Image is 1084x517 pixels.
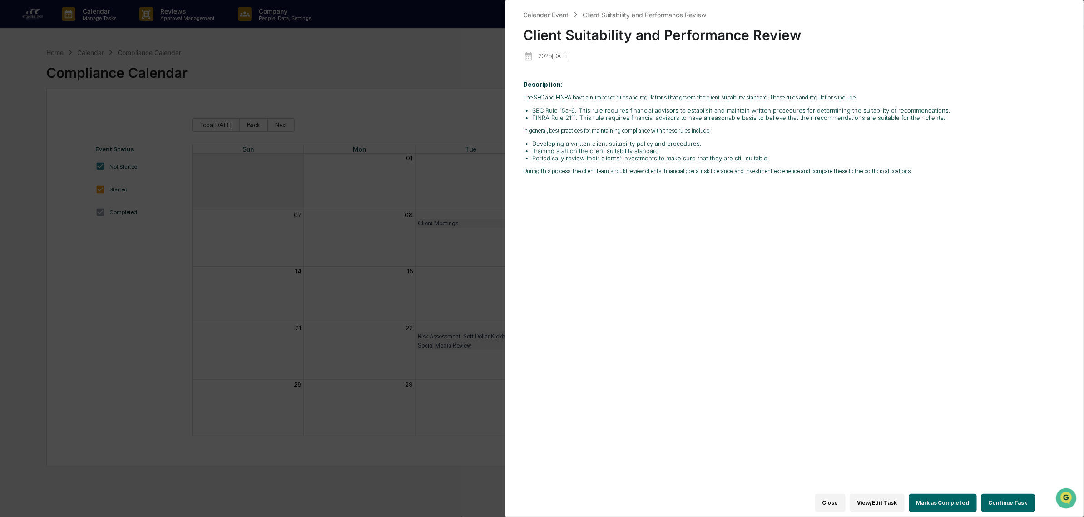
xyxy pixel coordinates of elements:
button: Close [815,494,846,512]
a: 🔎Data Lookup [5,128,61,144]
div: Client Suitability and Performance Review [524,20,1066,43]
button: Start new chat [154,72,165,83]
div: Client Suitability and Performance Review [583,11,707,19]
div: 🔎 [9,133,16,140]
li: Developing a written client suitability policy and procedures. [533,140,1066,147]
b: Description: [524,81,563,88]
p: In general, best practices for maintaining compliance with these rules include: [524,127,1066,134]
span: Attestations [75,114,113,124]
span: Data Lookup [18,132,57,141]
li: SEC Rule 15a-6. This rule requires financial advisors to establish and maintain written procedure... [533,107,1066,114]
div: Start new chat [31,70,149,79]
div: 🖐️ [9,115,16,123]
span: Preclearance [18,114,59,124]
p: 2025[DATE] [538,53,569,60]
button: View/Edit Task [850,494,905,512]
p: How can we help? [9,19,165,34]
button: Continue Task [981,494,1035,512]
a: 🖐️Preclearance [5,111,62,127]
div: Calendar Event [524,11,569,19]
p: During this process, the client team should review clients' financial goals, risk tolerance, and ... [524,168,1066,174]
li: Training staff on the client suitability standard [533,147,1066,154]
div: We're available if you need us! [31,79,115,86]
a: Powered byPylon [64,154,110,161]
button: Mark as Completed [909,494,977,512]
iframe: Open customer support [1055,487,1079,512]
p: The SEC and FINRA have a number of rules and regulations that govern the client suitability stand... [524,94,1066,101]
span: Pylon [90,154,110,161]
li: FINRA Rule 2111. This rule requires financial advisors to have a reasonable basis to believe that... [533,114,1066,121]
img: 1746055101610-c473b297-6a78-478c-a979-82029cc54cd1 [9,70,25,86]
a: 🗄️Attestations [62,111,116,127]
li: Periodically review their clients' investments to make sure that they are still suitable. [533,154,1066,162]
div: 🗄️ [66,115,73,123]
